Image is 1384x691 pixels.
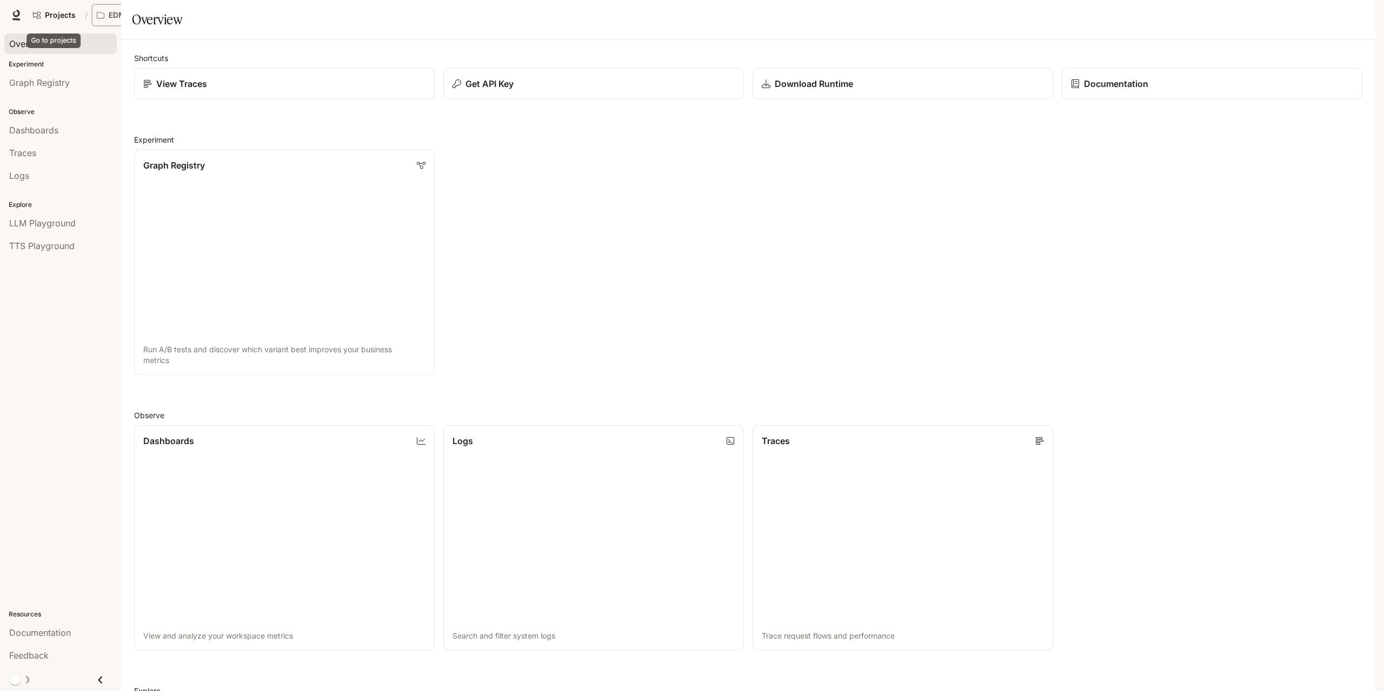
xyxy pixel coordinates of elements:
a: Download Runtime [753,68,1053,99]
p: Search and filter system logs [453,630,735,641]
p: Download Runtime [775,77,853,90]
a: TracesTrace request flows and performance [753,425,1053,650]
a: Graph RegistryRun A/B tests and discover which variant best improves your business metrics [134,150,435,375]
button: Get API Key [443,68,744,99]
h2: Experiment [134,134,1362,145]
p: Dashboards [143,434,194,447]
div: Go to projects [26,33,81,48]
h2: Observe [134,410,1362,421]
h1: Overview [132,9,182,30]
p: View and analyze your workspace metrics [143,630,425,641]
a: Documentation [1062,68,1362,99]
p: View Traces [156,77,207,90]
h2: Shortcuts [134,52,1362,64]
p: Run A/B tests and discover which variant best improves your business metrics [143,344,425,366]
p: Trace request flows and performance [762,630,1044,641]
a: LogsSearch and filter system logs [443,425,744,650]
span: Projects [45,11,76,20]
p: Graph Registry [143,159,205,172]
div: / [81,10,92,21]
a: View Traces [134,68,435,99]
a: DashboardsView and analyze your workspace metrics [134,425,435,650]
p: Logs [453,434,473,447]
a: Go to projects [28,4,81,26]
p: Traces [762,434,790,447]
p: Documentation [1084,77,1148,90]
button: Open workspace menu [92,4,157,26]
p: Get API Key [465,77,514,90]
p: EDM Bar [109,11,140,20]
